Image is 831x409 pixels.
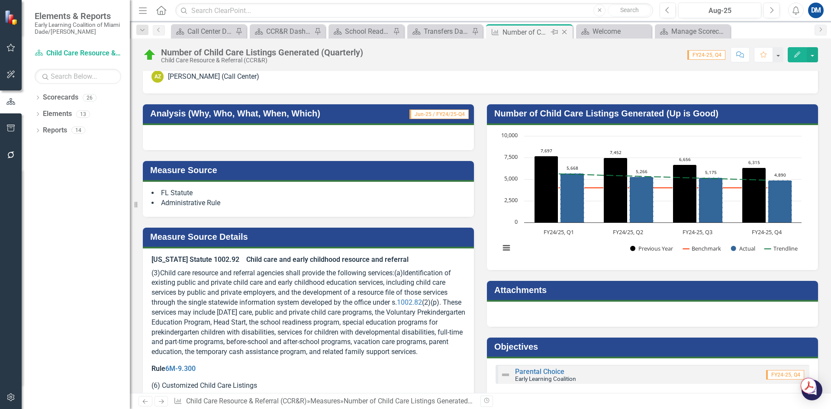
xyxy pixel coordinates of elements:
text: 7,697 [541,148,552,154]
span: Child care resource and referral agencies shall provide the following services: [160,269,394,277]
div: 26 [83,94,97,101]
path: FY24/25, Q2, 7,452. Previous Year. [604,158,628,223]
path: FY24/25, Q1, 7,697. Previous Year. [535,156,558,223]
a: Child Care Resource & Referral (CCR&R) [186,397,307,405]
g: Previous Year, series 1 of 4. Bar series with 4 bars. [535,156,766,223]
a: Scorecards [43,93,78,103]
h3: Attachments [494,285,814,295]
span: FY24-25, Q4 [687,50,725,60]
div: Manage Scorecards [671,26,728,37]
div: CCR&R Dashboard [266,26,312,37]
span: (3) [151,269,160,277]
div: Aug-25 [681,6,758,16]
text: FY24/25, Q2 [613,228,643,236]
h3: Measure Source Details [150,232,470,242]
a: Parental Choice [515,367,564,376]
span: Jun-25 / FY24/25-Q4 [409,109,469,119]
svg: Interactive chart [496,132,806,261]
span: Administrative Rule [161,199,220,207]
text: 5,000 [504,174,518,182]
a: Welcome [578,26,649,37]
a: CCR&R Dashboard [252,26,312,37]
a: Call Center Dashboard [173,26,233,37]
a: Measures [310,397,340,405]
div: 13 [76,110,90,118]
span: FY24-25, Q4 [766,370,804,380]
strong: Rule [151,364,196,373]
input: Search ClearPoint... [175,3,653,18]
h3: Objectives [494,342,814,351]
span: Elements & Reports [35,11,121,21]
div: Number of Child Care Listings Generated (Quarterly) [502,27,549,38]
button: Show Benchmark [683,245,721,252]
text: 6,315 [748,159,760,165]
button: DM [808,3,824,18]
div: School Readiness Applications in Queue Dashboard [345,26,391,37]
button: Aug-25 [678,3,761,18]
path: FY24/25, Q1, 5,668. Actual. [560,174,584,223]
p: (6) Customized Child Care Listings [151,379,465,393]
div: Call Center Dashboard [187,26,233,37]
text: 5,266 [636,168,647,174]
div: Chart. Highcharts interactive chart. [496,132,809,261]
path: FY24-25, Q4, 6,315. Previous Year. [742,168,766,223]
div: Number of Child Care Listings Generated (Quarterly) [344,397,502,405]
path: FY24-25, Q4, 4,890. Actual. [768,180,792,223]
button: Show Previous Year [630,245,674,252]
text: FY24-25, Q3 [683,228,712,236]
path: FY24/25, Q2, 5,266. Actual. [630,177,654,223]
path: FY24-25, Q3, 6,656. Previous Year. [673,165,697,223]
span: Identification of existing public and private child care and early childhood education services, ... [151,269,465,356]
img: Not Defined [500,370,511,380]
text: 0 [515,218,518,225]
text: 7,500 [504,153,518,161]
a: 1002.82 [397,298,422,306]
small: Early Learning Coalition of Miami Dade/[PERSON_NAME] [35,21,121,35]
text: 10,000 [501,131,518,139]
div: Welcome [593,26,649,37]
a: Reports [43,126,67,135]
g: Actual, series 3 of 4. Bar series with 4 bars. [560,174,792,223]
div: AZ [151,71,164,83]
a: Transfers Dashboard [409,26,470,37]
div: [PERSON_NAME] (Call Center) [168,72,259,82]
button: Show Actual [731,245,755,252]
text: 2,500 [504,196,518,204]
a: Elements [43,109,72,119]
small: Early Learning Coalition [515,375,576,382]
text: 6,656 [679,156,691,162]
text: 5,668 [567,165,578,171]
a: Child Care Resource & Referral (CCR&R) [35,48,121,58]
button: View chart menu, Chart [500,242,512,254]
button: Show Trendline [764,245,798,252]
path: FY24-25, Q3, 5,175. Actual. [699,178,723,223]
img: Above Target [143,48,157,62]
div: Child Care Resource & Referral (CCR&R) [161,57,363,64]
span: FL Statute [161,189,193,197]
strong: [US_STATE] Statute 1002.92 Child care and early childhood resource and referral [151,255,409,264]
span: (a) [394,269,403,277]
a: Manage Scorecards [657,26,728,37]
h3: Measure Source [150,165,470,175]
div: Transfers Dashboard [424,26,470,37]
text: 5,175 [705,169,717,175]
span: Search [620,6,639,13]
button: Search [608,4,651,16]
div: 14 [71,127,85,134]
text: FY24-25, Q4 [752,228,782,236]
text: FY24/25, Q1 [544,228,574,236]
div: » » [174,396,474,406]
img: ClearPoint Strategy [4,10,19,25]
input: Search Below... [35,69,121,84]
text: 7,452 [610,149,622,155]
a: School Readiness Applications in Queue Dashboard [331,26,391,37]
text: 4,890 [774,172,786,178]
h3: Analysis (Why, Who, What, When, Which) [150,109,386,118]
h3: Number of Child Care Listings Generated (Up is Good) [494,109,814,118]
div: Number of Child Care Listings Generated (Quarterly) [161,48,363,57]
a: 6M-9.300 [165,364,196,373]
